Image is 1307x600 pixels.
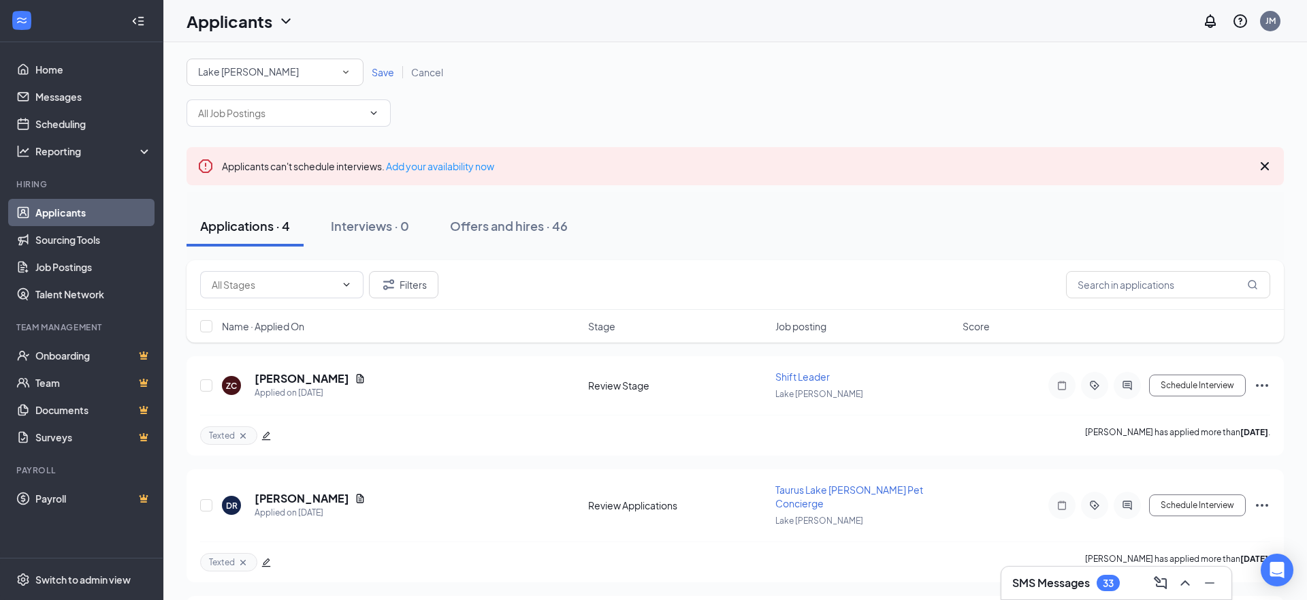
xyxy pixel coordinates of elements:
[1240,554,1268,564] b: [DATE]
[963,319,990,333] span: Score
[588,319,615,333] span: Stage
[238,430,248,441] svg: Cross
[198,65,299,78] span: Lake Travis
[35,110,152,138] a: Scheduling
[341,279,352,290] svg: ChevronDown
[35,485,152,512] a: PayrollCrown
[238,557,248,568] svg: Cross
[226,500,238,511] div: DR
[775,389,863,399] span: Lake [PERSON_NAME]
[16,178,149,190] div: Hiring
[1257,158,1273,174] svg: Cross
[1054,500,1070,511] svg: Note
[35,83,152,110] a: Messages
[1149,494,1246,516] button: Schedule Interview
[1012,575,1090,590] h3: SMS Messages
[35,396,152,424] a: DocumentsCrown
[261,431,271,441] span: edit
[1066,271,1270,298] input: Search in applications
[35,253,152,281] a: Job Postings
[331,217,409,234] div: Interviews · 0
[1265,15,1276,27] div: JM
[1254,377,1270,394] svg: Ellipses
[226,380,237,392] div: ZC
[1152,575,1169,591] svg: ComposeMessage
[1174,572,1196,594] button: ChevronUp
[1240,427,1268,437] b: [DATE]
[255,506,366,520] div: Applied on [DATE]
[450,217,568,234] div: Offers and hires · 46
[16,573,30,586] svg: Settings
[1054,380,1070,391] svg: Note
[16,144,30,158] svg: Analysis
[775,516,863,526] span: Lake [PERSON_NAME]
[212,277,336,292] input: All Stages
[35,342,152,369] a: OnboardingCrown
[187,10,272,33] h1: Applicants
[255,371,349,386] h5: [PERSON_NAME]
[411,66,443,78] span: Cancel
[368,108,379,119] svg: ChevronDown
[35,226,152,253] a: Sourcing Tools
[1177,575,1193,591] svg: ChevronUp
[1119,380,1135,391] svg: ActiveChat
[1247,279,1258,290] svg: MagnifyingGlass
[355,493,366,504] svg: Document
[1086,380,1103,391] svg: ActiveTag
[35,424,152,451] a: SurveysCrown
[1150,572,1172,594] button: ComposeMessage
[588,499,767,512] div: Review Applications
[200,217,290,234] div: Applications · 4
[35,144,152,158] div: Reporting
[775,319,826,333] span: Job posting
[261,558,271,567] span: edit
[1103,578,1114,589] div: 33
[1254,497,1270,514] svg: Ellipses
[355,373,366,384] svg: Document
[197,158,214,174] svg: Error
[131,14,145,28] svg: Collapse
[35,281,152,308] a: Talent Network
[1149,375,1246,396] button: Schedule Interview
[198,64,352,80] div: Lake Travis
[775,484,923,509] span: Taurus Lake [PERSON_NAME] Pet Concierge
[255,386,366,400] div: Applied on [DATE]
[35,573,131,586] div: Switch to admin view
[35,369,152,396] a: TeamCrown
[1086,500,1103,511] svg: ActiveTag
[1201,575,1218,591] svg: Minimize
[1199,572,1221,594] button: Minimize
[35,199,152,226] a: Applicants
[35,56,152,83] a: Home
[372,66,394,78] span: Save
[1085,553,1270,571] p: [PERSON_NAME] has applied more than .
[1202,13,1219,29] svg: Notifications
[222,160,494,172] span: Applicants can't schedule interviews.
[16,321,149,333] div: Team Management
[15,14,29,27] svg: WorkstreamLogo
[255,491,349,506] h5: [PERSON_NAME]
[1085,426,1270,445] p: [PERSON_NAME] has applied more than .
[775,370,830,383] span: Shift Leader
[222,319,304,333] span: Name · Applied On
[209,556,235,568] span: Texted
[278,13,294,29] svg: ChevronDown
[381,277,397,293] svg: Filter
[1261,554,1293,586] div: Open Intercom Messenger
[16,464,149,476] div: Payroll
[209,430,235,441] span: Texted
[588,379,767,392] div: Review Stage
[340,66,352,78] svg: SmallChevronDown
[1232,13,1248,29] svg: QuestionInfo
[386,160,494,172] a: Add your availability now
[198,106,363,121] input: All Job Postings
[1119,500,1135,511] svg: ActiveChat
[369,271,438,298] button: Filter Filters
